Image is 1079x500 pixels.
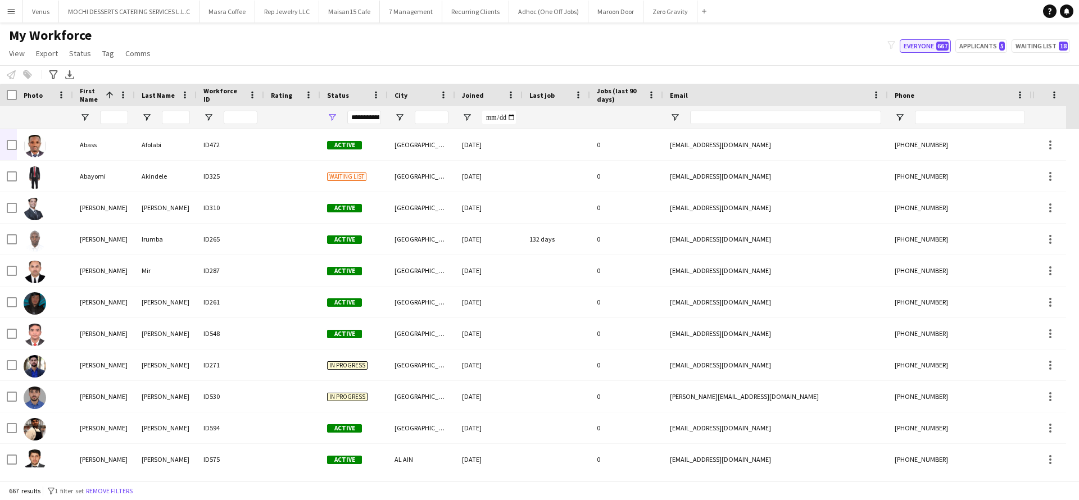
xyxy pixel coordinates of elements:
div: [PERSON_NAME] [73,444,135,475]
div: 0 [590,192,663,223]
button: Maisan15 Cafe [319,1,380,22]
div: [PERSON_NAME] [135,192,197,223]
a: Comms [121,46,155,61]
img: Abdullah Alnounou [24,387,46,409]
div: ID548 [197,318,264,349]
div: [PERSON_NAME] [73,287,135,317]
div: [PERSON_NAME][EMAIL_ADDRESS][DOMAIN_NAME] [663,381,888,412]
div: [PERSON_NAME] [73,381,135,412]
div: [PERSON_NAME] [135,412,197,443]
span: Active [327,330,362,338]
div: Irumba [135,224,197,254]
div: [PHONE_NUMBER] [888,349,1032,380]
input: Last Name Filter Input [162,111,190,124]
div: [PHONE_NUMBER] [888,161,1032,192]
img: Abdul Mir [24,261,46,283]
span: Tag [102,48,114,58]
button: Zero Gravity [643,1,697,22]
button: Everyone667 [900,39,951,53]
span: In progress [327,393,368,401]
input: Joined Filter Input [482,111,516,124]
span: First Name [80,87,101,103]
input: City Filter Input [415,111,448,124]
span: Joined [462,91,484,99]
div: [PHONE_NUMBER] [888,381,1032,412]
img: Abdul Hannan [24,355,46,378]
div: [GEOGRAPHIC_DATA] [388,161,455,192]
button: Open Filter Menu [327,112,337,122]
div: ID325 [197,161,264,192]
input: Email Filter Input [690,111,881,124]
div: 0 [590,287,663,317]
div: 0 [590,444,663,475]
div: [EMAIL_ADDRESS][DOMAIN_NAME] [663,192,888,223]
div: [DATE] [455,381,523,412]
div: [PERSON_NAME] [73,224,135,254]
div: Abayomi [73,161,135,192]
div: [GEOGRAPHIC_DATA] [388,287,455,317]
div: 0 [590,129,663,160]
span: 18 [1059,42,1068,51]
div: [PHONE_NUMBER] [888,412,1032,443]
a: Status [65,46,96,61]
span: Active [327,204,362,212]
div: [GEOGRAPHIC_DATA] [388,349,455,380]
div: [EMAIL_ADDRESS][DOMAIN_NAME] [663,129,888,160]
button: Recurring Clients [442,1,509,22]
img: Abdul Rahman [24,292,46,315]
div: [PERSON_NAME] [135,381,197,412]
div: [DATE] [455,255,523,286]
img: Abdul Arif [24,324,46,346]
div: [DATE] [455,287,523,317]
img: Abdullah Ashraf khan [24,418,46,440]
div: [PHONE_NUMBER] [888,255,1032,286]
span: Last Name [142,91,175,99]
button: Remove filters [84,485,135,497]
div: [PHONE_NUMBER] [888,318,1032,349]
img: Abdullah Mir Jamal [24,449,46,472]
button: Open Filter Menu [395,112,405,122]
input: Phone Filter Input [915,111,1025,124]
span: 1 filter set [55,487,84,495]
span: 5 [999,42,1005,51]
a: Tag [98,46,119,61]
span: Last job [529,91,555,99]
div: [EMAIL_ADDRESS][DOMAIN_NAME] [663,255,888,286]
div: ID261 [197,287,264,317]
div: [DATE] [455,318,523,349]
div: Akindele [135,161,197,192]
div: [EMAIL_ADDRESS][DOMAIN_NAME] [663,287,888,317]
div: [PERSON_NAME] [73,318,135,349]
span: Rating [271,91,292,99]
input: Workforce ID Filter Input [224,111,257,124]
div: ID594 [197,412,264,443]
div: [PERSON_NAME] [135,444,197,475]
span: Photo [24,91,43,99]
div: [GEOGRAPHIC_DATA] [388,318,455,349]
div: ID575 [197,444,264,475]
div: [DATE] [455,192,523,223]
span: Active [327,298,362,307]
span: Status [327,91,349,99]
img: Abdelaziz Youssef [24,198,46,220]
button: Waiting list18 [1012,39,1070,53]
div: [PHONE_NUMBER] [888,129,1032,160]
div: ID265 [197,224,264,254]
div: [EMAIL_ADDRESS][DOMAIN_NAME] [663,444,888,475]
div: [GEOGRAPHIC_DATA] [388,129,455,160]
div: 132 days [523,224,590,254]
button: 7 Management [380,1,442,22]
div: [PERSON_NAME] [73,412,135,443]
span: Active [327,235,362,244]
div: [EMAIL_ADDRESS][DOMAIN_NAME] [663,224,888,254]
button: Maroon Door [588,1,643,22]
div: [PHONE_NUMBER] [888,224,1032,254]
span: Phone [895,91,914,99]
div: ID472 [197,129,264,160]
div: [DATE] [455,224,523,254]
div: [DATE] [455,129,523,160]
span: In progress [327,361,368,370]
img: Abass Afolabi [24,135,46,157]
div: [GEOGRAPHIC_DATA] [388,255,455,286]
span: Waiting list [327,172,366,181]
